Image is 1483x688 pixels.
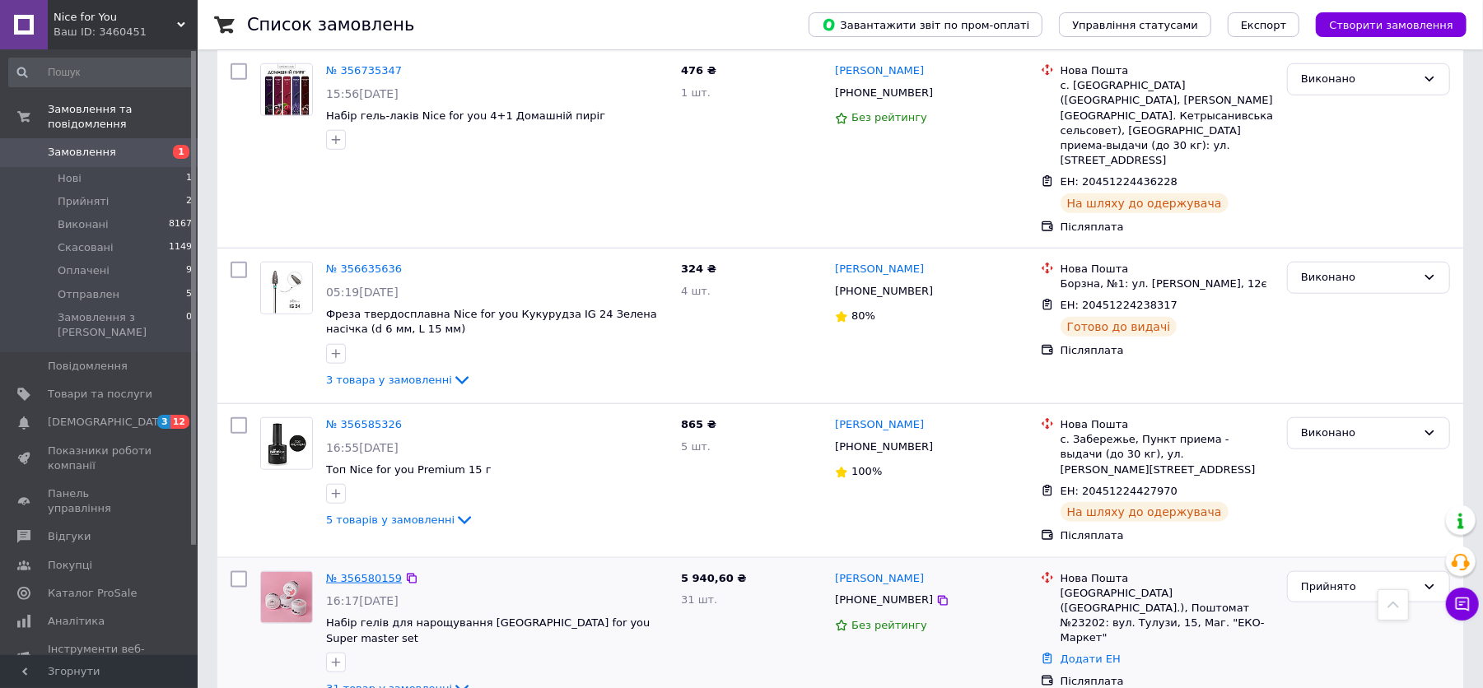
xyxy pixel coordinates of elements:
[1061,78,1274,168] div: с. [GEOGRAPHIC_DATA] ([GEOGRAPHIC_DATA], [PERSON_NAME][GEOGRAPHIC_DATA]. Кетрысанивська сельсовет...
[186,310,192,340] span: 0
[48,642,152,672] span: Інструменти веб-майстра та SEO
[261,572,312,623] img: Фото товару
[1061,262,1274,277] div: Нова Пошта
[1301,425,1416,442] div: Виконано
[58,263,110,278] span: Оплачені
[186,287,192,302] span: 5
[1061,317,1178,337] div: Готово до видачі
[260,63,313,116] a: Фото товару
[186,171,192,186] span: 1
[326,87,399,100] span: 15:56[DATE]
[58,194,109,209] span: Прийняті
[260,262,313,314] a: Фото товару
[58,310,186,340] span: Замовлення з [PERSON_NAME]
[326,514,455,526] span: 5 товарів у замовленні
[851,111,927,123] span: Без рейтингу
[1061,432,1274,477] div: с. Забережье, Пункт приема - выдачи (до 30 кг), ул. [PERSON_NAME][STREET_ADDRESS]
[48,359,128,374] span: Повідомлення
[173,145,189,159] span: 1
[835,86,933,99] span: [PHONE_NUMBER]
[1446,588,1479,621] button: Чат з покупцем
[681,285,711,297] span: 4 шт.
[58,287,119,302] span: Отправлен
[326,441,399,454] span: 16:55[DATE]
[681,440,711,453] span: 5 шт.
[835,571,924,587] a: [PERSON_NAME]
[835,63,924,79] a: [PERSON_NAME]
[681,64,716,77] span: 476 ₴
[326,109,605,122] a: Набір гель-лаків Nice for you 4+1 Домашній пиріг
[48,444,152,473] span: Показники роботи компанії
[169,240,192,255] span: 1149
[261,263,312,314] img: Фото товару
[170,415,189,429] span: 12
[1061,343,1274,358] div: Післяплата
[835,417,924,433] a: [PERSON_NAME]
[851,465,882,477] span: 100%
[48,387,152,402] span: Товари та послуги
[1329,19,1453,31] span: Створити замовлення
[247,15,414,35] h1: Список замовлень
[1316,12,1467,37] button: Створити замовлення
[260,571,313,624] a: Фото товару
[48,415,170,430] span: [DEMOGRAPHIC_DATA]
[58,171,82,186] span: Нові
[260,417,313,470] a: Фото товару
[822,17,1029,32] span: Завантажити звіт по пром-оплаті
[681,593,717,606] span: 31 шт.
[326,594,399,607] span: 16:17[DATE]
[681,263,716,275] span: 324 ₴
[48,614,105,629] span: Аналітика
[1072,19,1198,31] span: Управління статусами
[1301,269,1416,286] div: Виконано
[1061,63,1274,78] div: Нова Пошта
[851,619,927,631] span: Без рейтингу
[1301,71,1416,88] div: Виконано
[48,558,92,573] span: Покупці
[261,418,312,469] img: Фото товару
[681,572,746,584] span: 5 940,60 ₴
[326,374,472,386] a: 3 товара у замовленні
[326,616,650,644] span: Набір гелів для нарощування [GEOGRAPHIC_DATA] for you Super master set
[58,240,114,255] span: Скасовані
[48,145,116,160] span: Замовлення
[1061,571,1274,586] div: Нова Пошта
[326,286,399,299] span: 05:19[DATE]
[1059,12,1211,37] button: Управління статусами
[261,64,312,115] img: Фото товару
[809,12,1042,37] button: Завантажити звіт по пром-оплаті
[1301,579,1416,596] div: Прийнято
[681,418,716,430] span: 865 ₴
[1241,19,1287,31] span: Експорт
[1061,277,1274,291] div: Борзна, №1: ул. [PERSON_NAME], 12є
[157,415,170,429] span: 3
[1061,417,1274,432] div: Нова Пошта
[48,529,91,544] span: Відгуки
[681,86,711,99] span: 1 шт.
[835,262,924,277] a: [PERSON_NAME]
[835,593,933,606] span: [PHONE_NUMBER]
[54,25,198,40] div: Ваш ID: 3460451
[1061,502,1229,522] div: На шляху до одержувача
[326,572,402,584] a: № 356580159
[1061,485,1178,497] span: ЕН: 20451224427970
[169,217,192,232] span: 8167
[48,486,152,516] span: Панель управління
[1299,18,1467,30] a: Створити замовлення
[835,440,933,453] span: [PHONE_NUMBER]
[186,194,192,209] span: 2
[48,586,137,601] span: Каталог ProSale
[326,64,402,77] a: № 356735347
[1061,299,1178,311] span: ЕН: 20451224238317
[1061,586,1274,646] div: [GEOGRAPHIC_DATA] ([GEOGRAPHIC_DATA].), Поштомат №23202: вул. Тулузи, 15, Маг. "ЕКО-Маркет"
[1061,175,1178,188] span: ЕН: 20451224436228
[326,308,657,336] a: Фреза твердосплавна Nice for you Кукурудза IG 24 Зелена насічка (d 6 мм, L 15 мм)
[54,10,177,25] span: Nice for You
[186,263,192,278] span: 9
[58,217,109,232] span: Виконані
[1061,653,1121,665] a: Додати ЕН
[326,374,452,386] span: 3 товара у замовленні
[326,463,492,476] span: Топ Nice for you Premium 15 г
[1228,12,1300,37] button: Експорт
